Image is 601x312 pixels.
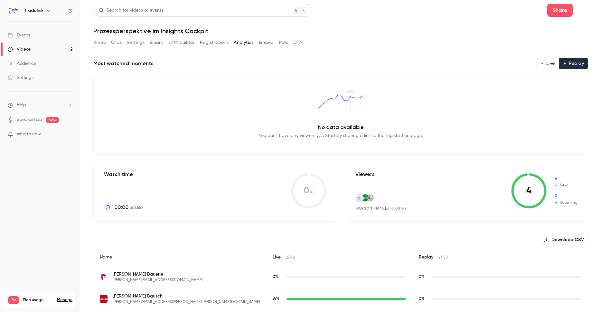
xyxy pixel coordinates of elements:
[127,37,145,48] button: Settings
[438,256,448,259] span: 23:58
[554,176,578,182] span: New
[273,296,283,302] span: Live watch time
[8,296,19,304] span: Pro
[104,171,144,178] p: Watch time
[419,275,424,279] span: 0 %
[547,4,573,17] button: Share
[8,102,73,109] li: help-dropdown-opener
[113,271,202,278] span: [PERSON_NAME] Bäuerle
[113,278,202,283] span: [PERSON_NAME][EMAIL_ADDRESS][DOMAIN_NAME]
[93,266,588,288] div: michael.baeuerle@progroup.ag
[355,206,386,210] span: [PERSON_NAME]
[419,297,424,301] span: 0 %
[8,5,18,16] img: Tradelink
[273,274,283,280] span: Live watch time
[387,207,407,210] a: and others
[17,116,42,123] a: SpeakerHub
[93,288,588,310] div: julian.bausch@emons.de
[419,296,429,302] span: Replay watch time
[367,194,374,201] img: jufol.de
[113,293,260,299] span: [PERSON_NAME] Bausch
[536,58,559,69] button: Live
[362,194,369,201] img: hugro.de
[93,27,588,35] h1: Prozessperspektive im Insights Cockpit
[294,37,302,48] button: CTA
[554,193,578,199] span: Returning
[8,32,30,38] div: Events
[273,297,279,301] span: 99 %
[169,37,195,48] button: UTM builder
[100,295,108,303] img: emons.de
[412,249,588,266] div: Replay
[57,297,72,303] a: Manage
[24,7,43,14] h6: Tradelink
[357,195,362,201] span: OI
[46,117,59,123] span: new
[259,37,274,48] button: Embed
[286,256,295,259] span: 27:42
[93,60,154,67] h2: Most watched moments
[113,299,260,305] span: [PERSON_NAME][EMAIL_ADDRESS][PERSON_NAME][PERSON_NAME][DOMAIN_NAME]
[99,7,163,14] div: Search for videos or events
[93,37,106,48] button: Video
[23,297,53,303] span: Plan usage
[150,37,163,48] button: Emails
[100,273,108,281] img: progroup.ag
[419,274,429,280] span: Replay watch time
[266,249,412,266] div: Live
[17,131,41,138] span: What's new
[355,206,407,211] div: ,
[554,200,578,206] span: Returning
[318,123,364,131] p: No data available
[355,171,375,178] p: Viewers
[559,58,588,69] button: Replay
[111,37,122,48] button: Clips
[273,275,278,279] span: 0 %
[259,132,423,139] p: You don't have any viewers yet. Start by sharing a link to the registration page.
[578,5,588,15] button: Top Bar Actions
[8,60,36,67] div: Audience
[8,46,31,53] div: Videos
[234,37,254,48] button: Analytics
[541,235,588,245] button: Download CSV
[279,37,288,48] button: Polls
[8,74,33,81] div: Settings
[114,203,128,211] span: 00:00
[200,37,229,48] button: Registrations
[17,102,26,109] span: Help
[114,203,144,211] p: of 23:58
[93,249,266,266] div: Name
[554,182,578,188] span: New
